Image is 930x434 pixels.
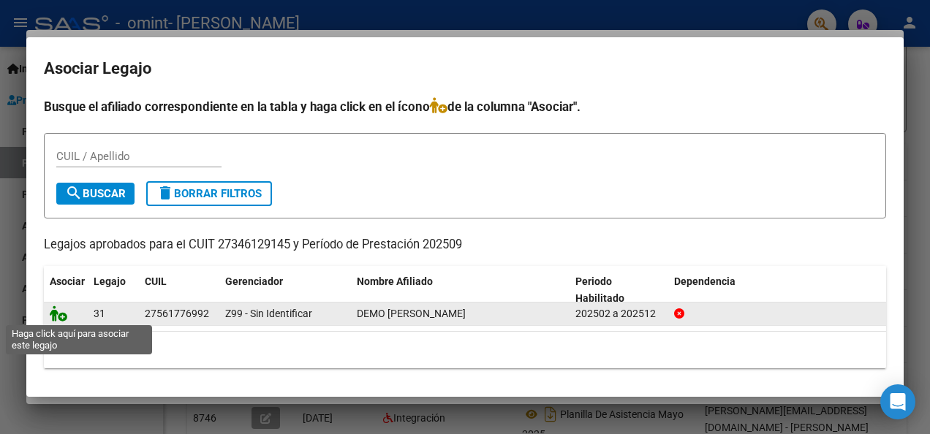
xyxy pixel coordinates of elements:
mat-icon: delete [156,184,174,202]
div: 1 registros [44,332,886,368]
datatable-header-cell: Legajo [88,266,139,314]
span: Gerenciador [225,275,283,287]
div: 202502 a 202512 [575,305,662,322]
span: Z99 - Sin Identificar [225,308,312,319]
div: 27561776992 [145,305,209,322]
span: Borrar Filtros [156,187,262,200]
span: 31 [94,308,105,319]
datatable-header-cell: CUIL [139,266,219,314]
datatable-header-cell: Nombre Afiliado [351,266,570,314]
mat-icon: search [65,184,83,202]
span: Legajo [94,275,126,287]
span: Asociar [50,275,85,287]
button: Buscar [56,183,135,205]
div: Open Intercom Messenger [880,384,915,419]
datatable-header-cell: Asociar [44,266,88,314]
h4: Busque el afiliado correspondiente en la tabla y haga click en el ícono de la columna "Asociar". [44,97,886,116]
h2: Asociar Legajo [44,55,886,83]
span: Nombre Afiliado [357,275,433,287]
span: Periodo Habilitado [575,275,624,304]
p: Legajos aprobados para el CUIT 27346129145 y Período de Prestación 202509 [44,236,886,254]
span: DEMO ZUCCON VERA ISABEL [357,308,466,319]
span: CUIL [145,275,167,287]
span: Buscar [65,187,126,200]
datatable-header-cell: Periodo Habilitado [570,266,668,314]
span: Dependencia [674,275,736,287]
button: Borrar Filtros [146,181,272,206]
datatable-header-cell: Dependencia [668,266,887,314]
datatable-header-cell: Gerenciador [219,266,351,314]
